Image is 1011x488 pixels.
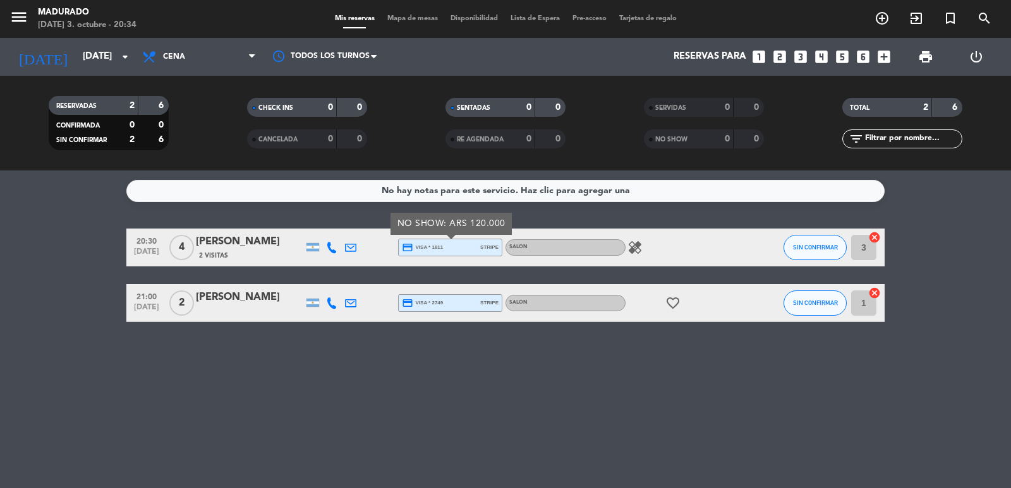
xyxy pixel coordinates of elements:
[655,136,687,143] span: NO SHOW
[674,51,746,62] span: Reservas para
[566,15,613,22] span: Pre-acceso
[526,103,531,112] strong: 0
[480,243,499,251] span: stripe
[159,135,166,144] strong: 6
[725,134,730,143] strong: 0
[258,136,298,143] span: CANCELADA
[382,184,630,198] div: No hay notas para este servicio. Haz clic para agregar una
[329,15,381,22] span: Mis reservas
[868,231,881,244] i: cancel
[258,105,293,111] span: CHECK INS
[555,103,563,112] strong: 0
[163,52,185,61] span: Cena
[868,287,881,299] i: cancel
[402,242,413,253] i: credit_card
[875,11,890,26] i: add_circle_outline
[834,49,851,65] i: looks_5
[390,213,512,235] div: NO SHOW: ARS 120.000
[772,49,788,65] i: looks_two
[784,235,847,260] button: SIN CONFIRMAR
[457,105,490,111] span: SENTADAS
[627,240,643,255] i: healing
[357,103,365,112] strong: 0
[381,15,444,22] span: Mapa de mesas
[131,303,162,318] span: [DATE]
[118,49,133,64] i: arrow_drop_down
[855,49,871,65] i: looks_6
[131,289,162,303] span: 21:00
[509,244,528,249] span: SALON
[951,38,1002,76] div: LOG OUT
[131,247,162,262] span: [DATE]
[876,49,892,65] i: add_box
[793,244,838,251] span: SIN CONFIRMAR
[328,134,333,143] strong: 0
[130,135,135,144] strong: 2
[923,103,928,112] strong: 2
[9,8,28,31] button: menu
[159,121,166,129] strong: 0
[457,136,504,143] span: RE AGENDADA
[131,233,162,247] span: 20:30
[402,242,443,253] span: visa * 1811
[196,234,303,250] div: [PERSON_NAME]
[196,289,303,306] div: [PERSON_NAME]
[357,134,365,143] strong: 0
[864,132,962,146] input: Filtrar por nombre...
[613,15,683,22] span: Tarjetas de regalo
[655,105,686,111] span: SERVIDAS
[918,49,933,64] span: print
[793,299,838,306] span: SIN CONFIRMAR
[792,49,809,65] i: looks_3
[850,105,869,111] span: TOTAL
[952,103,960,112] strong: 6
[169,235,194,260] span: 4
[328,103,333,112] strong: 0
[402,297,443,309] span: visa * 2749
[56,137,107,143] span: SIN CONFIRMAR
[159,101,166,110] strong: 6
[969,49,984,64] i: power_settings_new
[943,11,958,26] i: turned_in_not
[130,101,135,110] strong: 2
[56,122,100,129] span: CONFIRMADA
[169,290,194,316] span: 2
[813,49,830,65] i: looks_4
[849,131,864,146] i: filter_list
[725,103,730,112] strong: 0
[509,300,528,305] span: SALON
[56,103,97,109] span: RESERVADAS
[402,297,413,309] i: credit_card
[526,134,531,143] strong: 0
[9,43,76,71] i: [DATE]
[9,8,28,27] i: menu
[665,295,681,311] i: favorite_border
[784,290,847,316] button: SIN CONFIRMAR
[480,299,499,307] span: stripe
[754,134,761,143] strong: 0
[38,6,136,19] div: Madurado
[199,251,228,261] span: 2 Visitas
[130,121,135,129] strong: 0
[444,15,504,22] span: Disponibilidad
[909,11,924,26] i: exit_to_app
[38,19,136,32] div: [DATE] 3. octubre - 20:34
[504,15,566,22] span: Lista de Espera
[977,11,992,26] i: search
[751,49,767,65] i: looks_one
[555,134,563,143] strong: 0
[754,103,761,112] strong: 0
